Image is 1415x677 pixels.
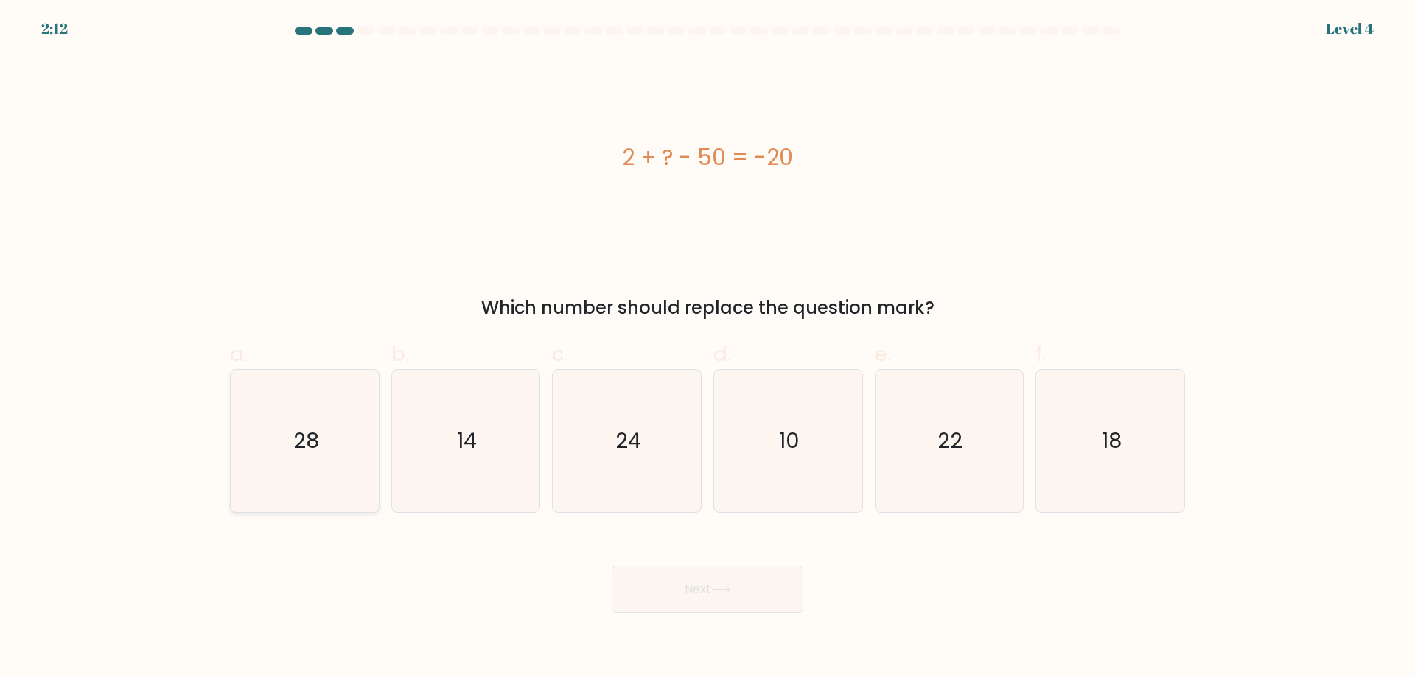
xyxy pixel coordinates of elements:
[713,340,731,368] span: d.
[41,18,68,40] div: 2:12
[239,295,1176,321] div: Which number should replace the question mark?
[391,340,409,368] span: b.
[230,340,248,368] span: a.
[612,566,803,613] button: Next
[457,426,477,455] text: 14
[1035,340,1046,368] span: f.
[552,340,568,368] span: c.
[1102,426,1122,455] text: 18
[615,426,641,455] text: 24
[875,340,891,368] span: e.
[230,141,1185,174] div: 2 + ? - 50 = -20
[1326,18,1374,40] div: Level 4
[779,426,800,455] text: 10
[938,426,963,455] text: 22
[293,426,319,455] text: 28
